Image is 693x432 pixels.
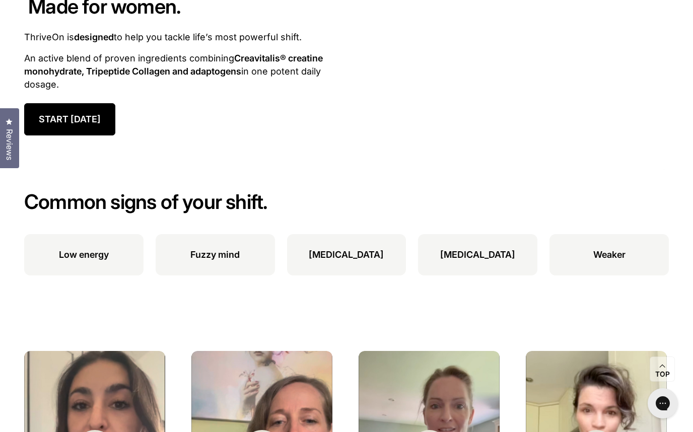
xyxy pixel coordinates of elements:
[24,103,115,135] a: START [DATE]
[59,248,109,261] p: Low energy
[309,248,384,261] p: [MEDICAL_DATA]
[24,190,669,214] h2: Common signs of your shift.
[440,248,515,261] p: [MEDICAL_DATA]
[3,129,16,160] span: Reviews
[593,248,626,261] p: Weaker
[655,370,670,379] span: Top
[643,385,683,422] iframe: Gorgias live chat messenger
[24,52,346,91] p: An active blend of proven ingredients combining in one potent daily dosage.
[24,31,346,44] p: ThriveOn is to help you tackle life’s most powerful shift.
[190,248,240,261] p: Fuzzy mind
[24,53,323,77] strong: Creavitalis® creatine monohydrate, Tripeptide Collagen and adaptogens
[74,32,114,42] strong: designed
